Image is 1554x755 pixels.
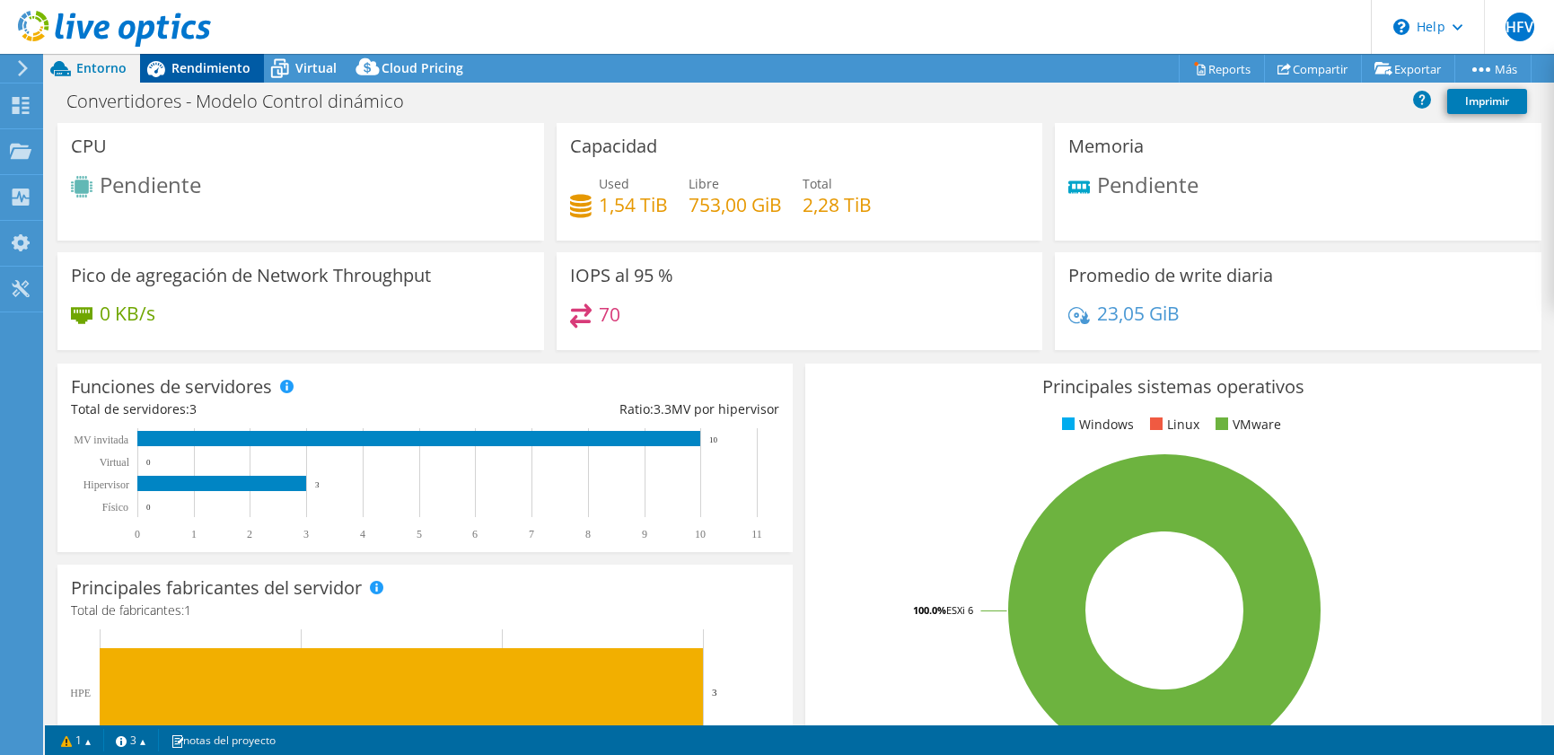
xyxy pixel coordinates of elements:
[146,503,151,512] text: 0
[71,266,431,285] h3: Pico de agregación de Network Throughput
[599,175,629,192] span: Used
[100,170,201,199] span: Pendiente
[1097,303,1180,323] h4: 23,05 GiB
[570,266,673,285] h3: IOPS al 95 %
[654,400,672,417] span: 3.3
[913,603,946,617] tspan: 100.0%
[599,304,620,324] h4: 70
[71,136,107,156] h3: CPU
[135,528,140,540] text: 0
[146,458,151,467] text: 0
[58,92,432,111] h1: Convertidores - Modelo Control dinámico
[48,729,104,751] a: 1
[1393,19,1409,35] svg: \n
[70,687,91,699] text: HPE
[599,195,668,215] h4: 1,54 TiB
[303,528,309,540] text: 3
[1068,136,1144,156] h3: Memoria
[1454,55,1532,83] a: Más
[1506,13,1534,41] span: HFV
[585,528,591,540] text: 8
[695,528,706,540] text: 10
[417,528,422,540] text: 5
[1146,415,1199,435] li: Linux
[382,59,463,76] span: Cloud Pricing
[803,175,832,192] span: Total
[1264,55,1362,83] a: Compartir
[1179,55,1265,83] a: Reports
[100,303,155,323] h4: 0 KB/s
[1361,55,1455,83] a: Exportar
[189,400,197,417] span: 3
[426,399,780,419] div: Ratio: MV por hipervisor
[642,528,647,540] text: 9
[83,478,129,491] text: Hipervisor
[71,601,779,620] h4: Total de fabricantes:
[712,687,717,698] text: 3
[570,136,657,156] h3: Capacidad
[1447,89,1527,114] a: Imprimir
[360,528,365,540] text: 4
[1068,266,1273,285] h3: Promedio de write diaria
[71,399,426,419] div: Total de servidores:
[946,603,973,617] tspan: ESXi 6
[295,59,337,76] span: Virtual
[102,501,128,514] tspan: Físico
[71,578,362,598] h3: Principales fabricantes del servidor
[191,528,197,540] text: 1
[751,528,762,540] text: 11
[709,435,718,444] text: 10
[184,601,191,619] span: 1
[1211,415,1281,435] li: VMware
[74,434,128,446] text: MV invitada
[247,528,252,540] text: 2
[1058,415,1134,435] li: Windows
[689,195,782,215] h4: 753,00 GiB
[689,175,719,192] span: Libre
[71,377,272,397] h3: Funciones de servidores
[529,528,534,540] text: 7
[103,729,159,751] a: 3
[1097,170,1198,199] span: Pendiente
[158,729,288,751] a: notas del proyecto
[171,59,250,76] span: Rendimiento
[315,480,320,489] text: 3
[76,59,127,76] span: Entorno
[472,528,478,540] text: 6
[819,377,1527,397] h3: Principales sistemas operativos
[803,195,872,215] h4: 2,28 TiB
[100,456,130,469] text: Virtual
